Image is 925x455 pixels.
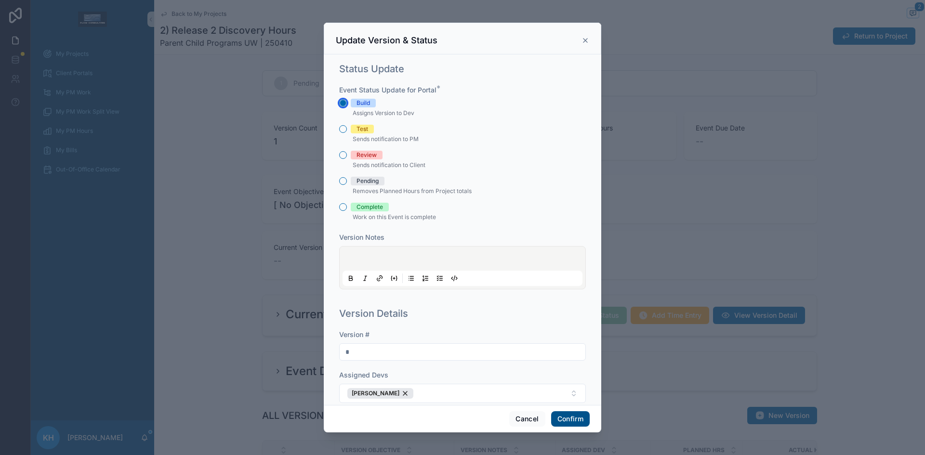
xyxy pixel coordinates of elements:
[353,213,436,221] span: Work on this Event is complete
[353,187,472,195] span: Removes Planned Hours from Project totals
[339,384,586,403] button: Select Button
[339,233,384,241] span: Version Notes
[339,62,404,76] h1: Status Update
[509,411,545,427] button: Cancel
[357,177,379,185] div: Pending
[336,35,437,46] h3: Update Version & Status
[357,203,383,211] div: Complete
[339,86,436,94] span: Event Status Update for Portal
[357,125,368,133] div: Test
[339,330,370,338] span: Version #
[347,388,413,399] button: Unselect 287
[352,390,399,397] span: [PERSON_NAME]
[353,109,414,117] span: Assigns Version to Dev
[357,151,377,159] div: Review
[339,371,388,379] span: Assigned Devs
[551,411,590,427] button: Confirm
[353,135,419,143] span: Sends notification to PM
[353,161,425,169] span: Sends notification to Client
[339,307,408,320] h1: Version Details
[357,99,370,107] div: Build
